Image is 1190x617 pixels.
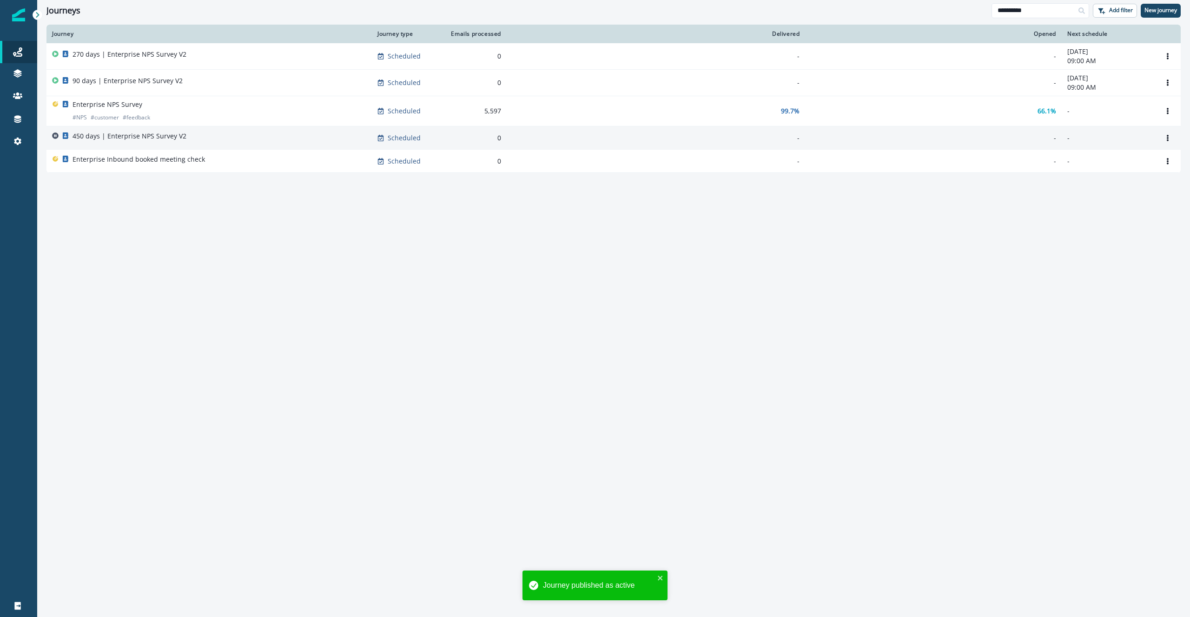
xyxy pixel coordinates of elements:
[512,78,800,87] div: -
[1109,7,1133,13] p: Add filter
[1067,83,1149,92] p: 09:00 AM
[46,6,80,16] h1: Journeys
[1067,47,1149,56] p: [DATE]
[46,70,1181,96] a: 90 days | Enterprise NPS Survey V2Scheduled0--[DATE]09:00 AMOptions
[12,8,25,21] img: Inflection
[811,157,1056,166] div: -
[447,52,501,61] div: 0
[46,150,1181,173] a: Enterprise Inbound booked meeting checkScheduled0---Options
[811,78,1056,87] div: -
[46,96,1181,126] a: Enterprise NPS Survey#NPS#customer#feedbackScheduled5,59799.7%66.1%-Options
[73,155,205,164] p: Enterprise Inbound booked meeting check
[1067,157,1149,166] p: -
[1067,73,1149,83] p: [DATE]
[1160,104,1175,118] button: Options
[123,113,150,122] p: # feedback
[91,113,119,122] p: # customer
[512,133,800,143] div: -
[1038,106,1056,116] p: 66.1%
[447,133,501,143] div: 0
[388,157,421,166] p: Scheduled
[1067,30,1149,38] div: Next schedule
[388,133,421,143] p: Scheduled
[1160,131,1175,145] button: Options
[1067,106,1149,116] p: -
[388,106,421,116] p: Scheduled
[1067,56,1149,66] p: 09:00 AM
[447,157,501,166] div: 0
[811,133,1056,143] div: -
[447,78,501,87] div: 0
[811,52,1056,61] div: -
[73,100,142,109] p: Enterprise NPS Survey
[46,126,1181,150] a: 450 days | Enterprise NPS Survey V2Scheduled0---Options
[657,574,664,582] button: close
[1160,49,1175,63] button: Options
[1141,4,1181,18] button: New journey
[73,131,186,141] p: 450 days | Enterprise NPS Survey V2
[512,52,800,61] div: -
[388,78,421,87] p: Scheduled
[73,113,87,122] p: # NPS
[73,50,186,59] p: 270 days | Enterprise NPS Survey V2
[512,157,800,166] div: -
[1067,133,1149,143] p: -
[447,106,501,116] div: 5,597
[388,52,421,61] p: Scheduled
[1144,7,1177,13] p: New journey
[1093,4,1137,18] button: Add filter
[52,30,366,38] div: Journey
[1160,154,1175,168] button: Options
[1160,76,1175,90] button: Options
[781,106,800,116] p: 99.7%
[543,580,654,591] div: Journey published as active
[46,43,1181,70] a: 270 days | Enterprise NPS Survey V2Scheduled0--[DATE]09:00 AMOptions
[377,30,436,38] div: Journey type
[73,76,183,85] p: 90 days | Enterprise NPS Survey V2
[447,30,501,38] div: Emails processed
[811,30,1056,38] div: Opened
[512,30,800,38] div: Delivered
